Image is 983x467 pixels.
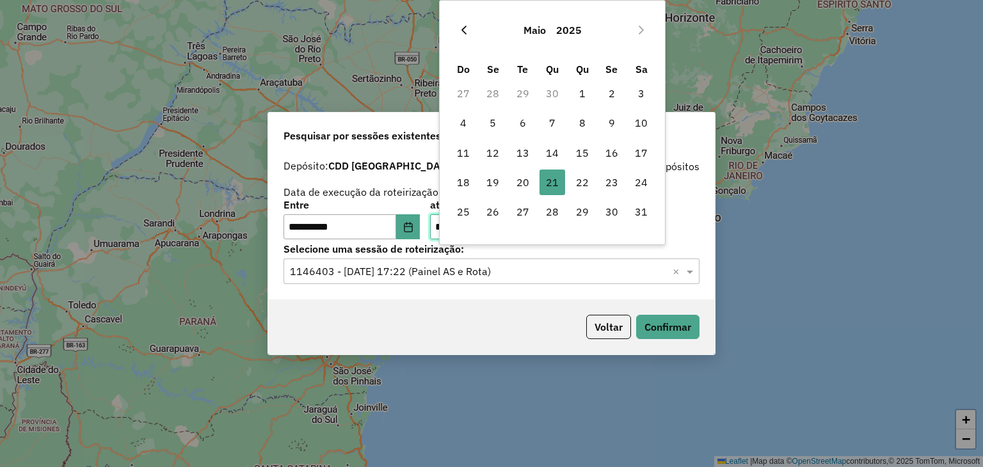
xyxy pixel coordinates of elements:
span: Se [487,63,499,75]
button: Choose Year [551,15,587,45]
label: Entre [284,197,420,212]
span: Qu [576,63,589,75]
span: 29 [570,199,595,225]
span: 27 [510,199,536,225]
span: 2 [599,81,625,106]
td: 10 [627,108,656,138]
td: 13 [508,138,538,168]
span: 9 [599,110,625,136]
strong: CDD [GEOGRAPHIC_DATA] [328,159,455,172]
span: 1 [570,81,595,106]
span: 28 [539,199,565,225]
td: 2 [597,79,627,108]
span: 11 [451,140,476,166]
td: 25 [449,197,478,226]
span: 16 [599,140,625,166]
td: 5 [478,108,507,138]
td: 9 [597,108,627,138]
button: Choose Month [518,15,551,45]
span: 3 [628,81,654,106]
span: 17 [628,140,654,166]
td: 16 [597,138,627,168]
td: 1 [567,79,596,108]
label: Depósito: [284,158,455,173]
span: 25 [451,199,476,225]
td: 14 [538,138,567,168]
span: Se [605,63,618,75]
span: 24 [628,170,654,195]
span: 13 [510,140,536,166]
button: Next Month [631,20,651,40]
span: 23 [599,170,625,195]
span: 5 [480,110,506,136]
td: 21 [538,168,567,197]
td: 8 [567,108,596,138]
span: 31 [628,199,654,225]
td: 24 [627,168,656,197]
td: 3 [627,79,656,108]
span: 22 [570,170,595,195]
span: 8 [570,110,595,136]
td: 23 [597,168,627,197]
span: 12 [480,140,506,166]
td: 6 [508,108,538,138]
td: 18 [449,168,478,197]
span: 21 [539,170,565,195]
td: 30 [597,197,627,226]
td: 22 [567,168,596,197]
span: 19 [480,170,506,195]
td: 11 [449,138,478,168]
td: 4 [449,108,478,138]
button: Confirmar [636,315,699,339]
td: 12 [478,138,507,168]
span: Pesquisar por sessões existentes [284,128,441,143]
span: 15 [570,140,595,166]
td: 15 [567,138,596,168]
td: 31 [627,197,656,226]
span: 20 [510,170,536,195]
span: 4 [451,110,476,136]
td: 27 [508,197,538,226]
td: 19 [478,168,507,197]
td: 30 [538,79,567,108]
span: Qu [546,63,559,75]
td: 17 [627,138,656,168]
label: Data de execução da roteirização: [284,184,442,200]
td: 29 [567,197,596,226]
span: 6 [510,110,536,136]
span: Do [457,63,470,75]
td: 27 [449,79,478,108]
td: 26 [478,197,507,226]
span: 26 [480,199,506,225]
td: 29 [508,79,538,108]
td: 20 [508,168,538,197]
span: Sa [635,63,648,75]
button: Previous Month [454,20,474,40]
span: Clear all [673,264,683,279]
td: 7 [538,108,567,138]
button: Choose Date [396,214,420,240]
span: Te [517,63,528,75]
span: 30 [599,199,625,225]
span: 14 [539,140,565,166]
span: 7 [539,110,565,136]
button: Voltar [586,315,631,339]
span: 10 [628,110,654,136]
span: 18 [451,170,476,195]
td: 28 [538,197,567,226]
label: Selecione uma sessão de roteirização: [284,241,699,257]
td: 28 [478,79,507,108]
label: até [430,197,566,212]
